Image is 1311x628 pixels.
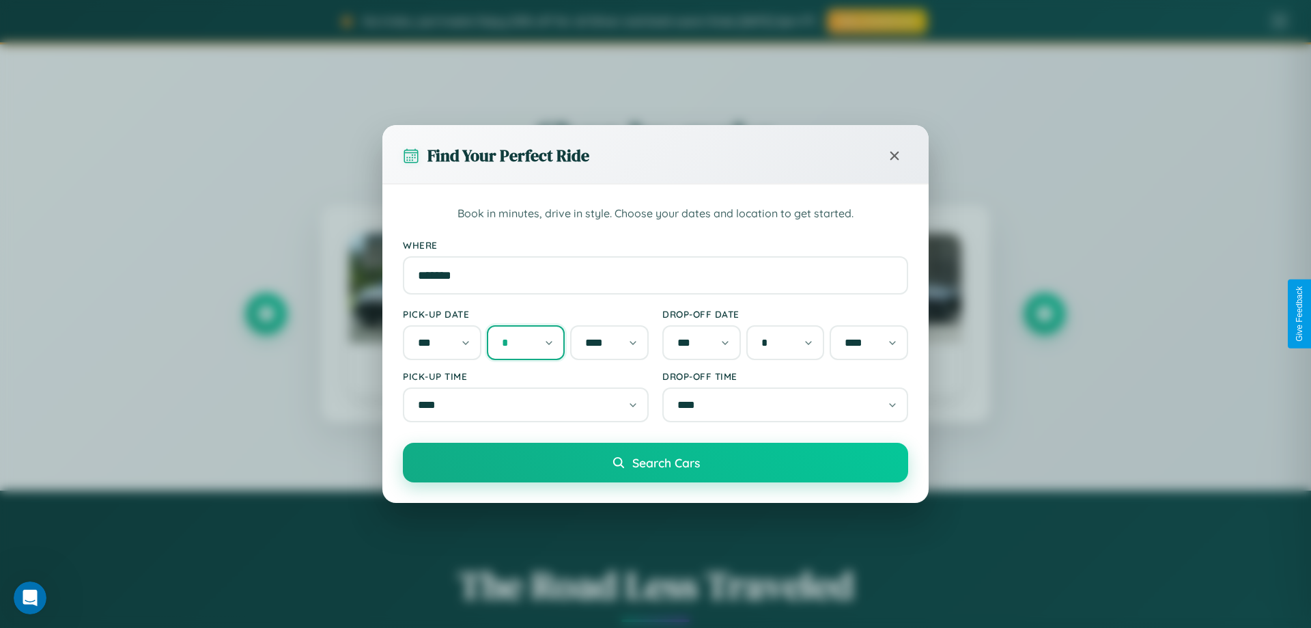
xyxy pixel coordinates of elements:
p: Book in minutes, drive in style. Choose your dates and location to get started. [403,205,908,223]
label: Drop-off Date [662,308,908,320]
button: Search Cars [403,443,908,482]
label: Where [403,239,908,251]
label: Pick-up Date [403,308,649,320]
label: Drop-off Time [662,370,908,382]
h3: Find Your Perfect Ride [427,144,589,167]
span: Search Cars [632,455,700,470]
label: Pick-up Time [403,370,649,382]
